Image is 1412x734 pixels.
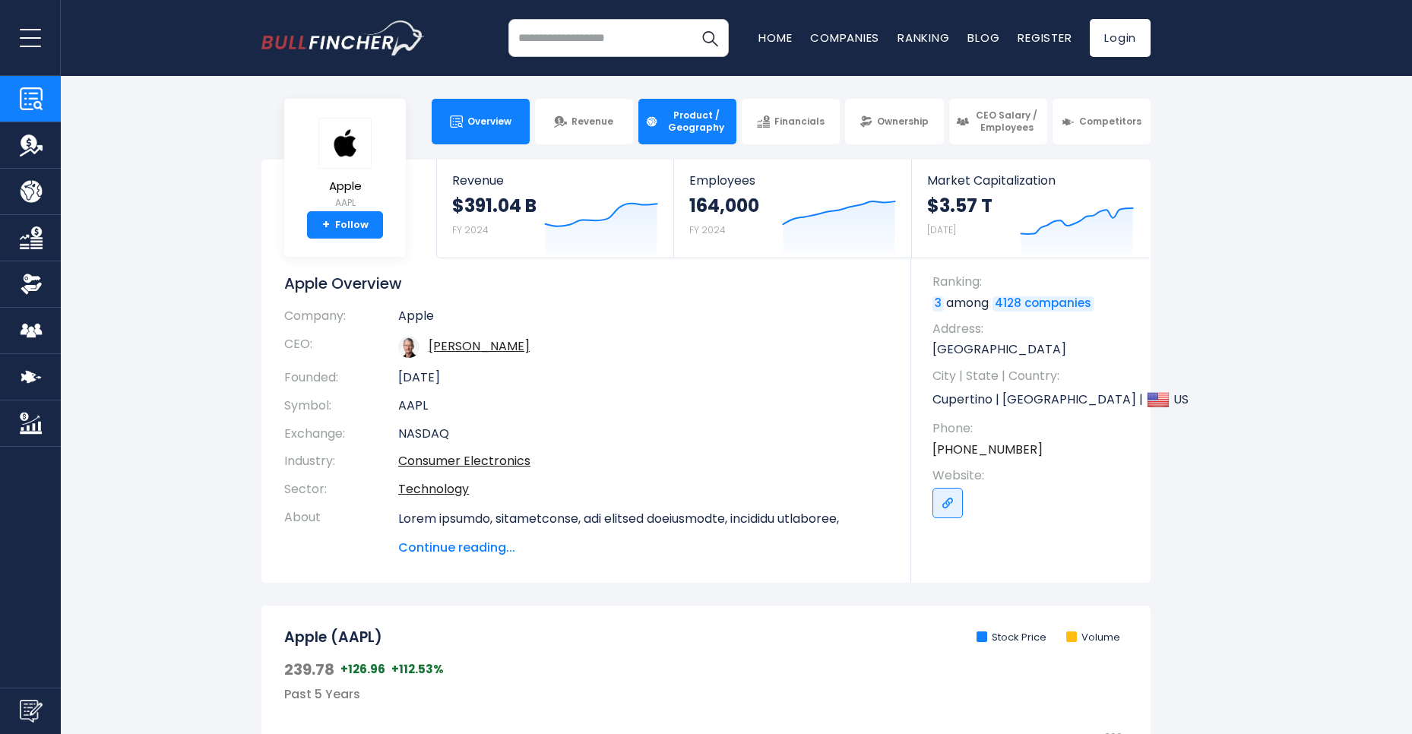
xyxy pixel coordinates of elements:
[949,99,1047,144] a: CEO Salary / Employees
[1053,99,1151,144] a: Competitors
[452,173,658,188] span: Revenue
[571,115,613,128] span: Revenue
[932,467,1135,484] span: Website:
[974,109,1040,133] span: CEO Salary / Employees
[307,211,383,239] a: +Follow
[663,109,730,133] span: Product / Geography
[398,539,888,557] span: Continue reading...
[689,223,726,236] small: FY 2024
[398,308,888,331] td: Apple
[691,19,729,57] button: Search
[898,30,949,46] a: Ranking
[284,274,888,293] h1: Apple Overview
[535,99,633,144] a: Revenue
[318,180,372,193] span: Apple
[774,115,825,128] span: Financials
[810,30,879,46] a: Companies
[429,337,530,355] a: ceo
[932,295,1135,312] p: among
[398,420,888,448] td: NASDAQ
[284,476,398,504] th: Sector:
[261,21,425,55] img: bullfincher logo
[689,173,895,188] span: Employees
[932,296,944,312] a: 3
[452,194,537,217] strong: $391.04 B
[1066,631,1120,644] li: Volume
[284,420,398,448] th: Exchange:
[398,337,419,358] img: tim-cook.jpg
[967,30,999,46] a: Blog
[452,223,489,236] small: FY 2024
[932,341,1135,358] p: [GEOGRAPHIC_DATA]
[398,392,888,420] td: AAPL
[877,115,929,128] span: Ownership
[993,296,1094,312] a: 4128 companies
[845,99,943,144] a: Ownership
[638,99,736,144] a: Product / Geography
[977,631,1046,644] li: Stock Price
[674,160,910,258] a: Employees 164,000 FY 2024
[398,452,530,470] a: Consumer Electronics
[340,662,385,677] span: +126.96
[932,441,1043,458] a: [PHONE_NUMBER]
[398,480,469,498] a: Technology
[927,173,1134,188] span: Market Capitalization
[742,99,840,144] a: Financials
[318,117,372,212] a: Apple AAPL
[1079,115,1141,128] span: Competitors
[932,368,1135,384] span: City | State | Country:
[1090,19,1151,57] a: Login
[932,488,963,518] a: Go to link
[284,685,360,703] span: Past 5 Years
[284,331,398,364] th: CEO:
[932,321,1135,337] span: Address:
[689,194,759,217] strong: 164,000
[912,160,1149,258] a: Market Capitalization $3.57 T [DATE]
[284,392,398,420] th: Symbol:
[398,364,888,392] td: [DATE]
[20,273,43,296] img: Ownership
[261,21,425,55] a: Go to homepage
[932,274,1135,290] span: Ranking:
[284,364,398,392] th: Founded:
[932,420,1135,437] span: Phone:
[284,660,334,679] span: 239.78
[927,223,956,236] small: [DATE]
[391,662,444,677] span: +112.53%
[467,115,511,128] span: Overview
[927,194,993,217] strong: $3.57 T
[1018,30,1072,46] a: Register
[932,388,1135,411] p: Cupertino | [GEOGRAPHIC_DATA] | US
[318,196,372,210] small: AAPL
[758,30,792,46] a: Home
[284,308,398,331] th: Company:
[432,99,530,144] a: Overview
[322,218,330,232] strong: +
[437,160,673,258] a: Revenue $391.04 B FY 2024
[284,448,398,476] th: Industry:
[284,628,382,647] h2: Apple (AAPL)
[284,504,398,557] th: About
